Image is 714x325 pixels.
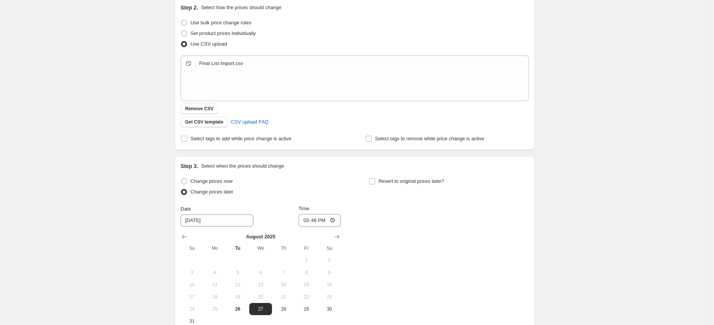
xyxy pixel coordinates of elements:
[321,270,338,276] span: 9
[252,282,269,288] span: 13
[332,231,342,242] button: Show next month, September 2025
[203,303,226,315] button: Monday August 25 2025
[230,306,246,312] span: 26
[226,303,249,315] button: Today Tuesday August 26 2025
[295,254,318,266] button: Friday August 1 2025
[206,282,223,288] span: 11
[184,294,200,300] span: 17
[299,214,341,227] input: 12:00
[184,282,200,288] span: 10
[249,303,272,315] button: Wednesday August 27 2025
[190,30,256,36] span: Set product prices individually
[206,270,223,276] span: 4
[379,178,444,184] span: Revert to original prices later?
[295,303,318,315] button: Friday August 29 2025
[318,279,341,291] button: Saturday August 16 2025
[275,245,292,251] span: Th
[295,279,318,291] button: Friday August 15 2025
[203,242,226,254] th: Monday
[206,306,223,312] span: 25
[272,279,295,291] button: Thursday August 14 2025
[321,294,338,300] span: 23
[181,4,198,11] h2: Step 2.
[185,119,223,125] span: Get CSV template
[249,291,272,303] button: Wednesday August 20 2025
[190,20,251,25] span: Use bulk price change rules
[298,270,315,276] span: 8
[181,291,203,303] button: Sunday August 17 2025
[321,245,338,251] span: Sa
[275,294,292,300] span: 21
[298,294,315,300] span: 22
[230,245,246,251] span: Tu
[298,282,315,288] span: 15
[230,282,246,288] span: 12
[181,242,203,254] th: Sunday
[272,266,295,279] button: Thursday August 7 2025
[199,60,243,67] div: Final List Import.csv
[230,270,246,276] span: 5
[226,266,249,279] button: Tuesday August 5 2025
[272,291,295,303] button: Thursday August 21 2025
[181,117,228,127] button: Get CSV template
[179,231,190,242] button: Show previous month, July 2025
[190,41,227,47] span: Use CSV upload
[181,279,203,291] button: Sunday August 10 2025
[185,106,214,112] span: Remove CSV
[252,306,269,312] span: 27
[249,242,272,254] th: Wednesday
[201,162,284,170] p: Select when the prices should change
[318,242,341,254] th: Saturday
[272,303,295,315] button: Thursday August 28 2025
[295,291,318,303] button: Friday August 22 2025
[181,303,203,315] button: Sunday August 24 2025
[295,242,318,254] th: Friday
[184,318,200,324] span: 31
[203,279,226,291] button: Monday August 11 2025
[184,270,200,276] span: 3
[321,257,338,263] span: 2
[252,245,269,251] span: We
[226,279,249,291] button: Tuesday August 12 2025
[275,306,292,312] span: 28
[226,242,249,254] th: Tuesday
[318,291,341,303] button: Saturday August 23 2025
[318,254,341,266] button: Saturday August 2 2025
[321,282,338,288] span: 16
[181,103,218,114] button: Remove CSV
[206,245,223,251] span: Mo
[275,282,292,288] span: 14
[190,136,291,141] span: Select tags to add while price change is active
[275,270,292,276] span: 7
[252,270,269,276] span: 6
[181,266,203,279] button: Sunday August 3 2025
[295,266,318,279] button: Friday August 8 2025
[190,189,233,195] span: Change prices later
[206,294,223,300] span: 18
[272,242,295,254] th: Thursday
[231,118,269,126] span: CSV upload FAQ
[249,279,272,291] button: Wednesday August 13 2025
[318,303,341,315] button: Saturday August 30 2025
[203,266,226,279] button: Monday August 4 2025
[298,306,315,312] span: 29
[201,4,282,11] p: Select how the prices should change
[181,206,191,212] span: Date
[226,116,273,128] a: CSV upload FAQ
[321,306,338,312] span: 30
[249,266,272,279] button: Wednesday August 6 2025
[318,266,341,279] button: Saturday August 9 2025
[375,136,484,141] span: Select tags to remove while price change is active
[226,291,249,303] button: Tuesday August 19 2025
[181,214,253,227] input: 8/26/2025
[184,306,200,312] span: 24
[298,257,315,263] span: 1
[298,245,315,251] span: Fr
[190,178,233,184] span: Change prices now
[230,294,246,300] span: 19
[181,162,198,170] h2: Step 3.
[252,294,269,300] span: 20
[299,206,309,211] span: Time
[203,291,226,303] button: Monday August 18 2025
[184,245,200,251] span: Su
